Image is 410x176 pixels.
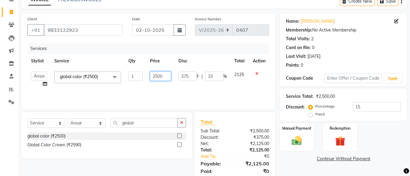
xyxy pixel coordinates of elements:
th: Service [51,54,125,68]
a: Continue Without Payment [281,156,406,162]
div: ₹375.00 [235,134,274,141]
a: x [98,74,101,79]
a: Add Tip [196,153,241,160]
div: Last Visit: [286,53,306,60]
div: 0 [301,62,303,68]
div: Points: [286,62,300,68]
div: Global Color Crown (₹2590) [27,142,81,148]
div: Paid: [196,168,235,175]
div: [DATE] [307,53,320,60]
div: Sub Total: [196,128,235,134]
span: Total [201,119,215,125]
div: ₹0 [242,153,274,160]
label: Date [132,16,140,22]
div: Total Visits: [286,36,310,42]
button: Apply [384,74,402,83]
label: Fixed [315,111,324,117]
th: Action [249,54,269,68]
div: Membership: [286,27,312,33]
div: ₹2,125.00 [235,141,274,147]
label: Client [27,16,37,22]
div: Discount: [196,134,235,141]
div: ₹0 [235,168,274,175]
div: No Active Membership [286,27,401,33]
input: Search or Scan [110,118,178,128]
input: Enter Offer / Coupon Code [324,74,382,83]
span: F [197,73,199,80]
label: Redemption [330,126,351,131]
th: Total [231,54,249,68]
th: Disc [175,54,231,68]
div: Coupon Code [286,75,324,81]
div: ₹2,500.00 [316,93,335,100]
label: Percentage [315,104,335,109]
th: Qty [125,54,147,68]
div: ₹2,125.00 [235,147,274,153]
div: ₹2,125.00 [235,160,274,167]
span: % [223,73,227,80]
div: Total: [196,147,235,153]
div: 0 [312,45,314,51]
div: Discount: [286,104,305,110]
span: global color (₹2500) [60,74,98,79]
div: 2 [311,36,313,42]
img: _gift.svg [332,135,348,147]
div: Service Total: [286,93,313,100]
div: Services [28,43,274,54]
div: Name: [286,18,300,25]
div: Net: [196,141,235,147]
div: ₹2,500.00 [235,128,274,134]
button: +91 [27,24,44,36]
label: Manual Payment [282,126,311,131]
div: Payable: [196,160,235,167]
label: Invoice Number [195,16,221,22]
th: Price [146,54,175,68]
img: _cash.svg [289,135,305,146]
div: global color (₹2500) [27,133,66,139]
th: Stylist [27,54,51,68]
span: | [202,73,203,80]
a: [PERSON_NAME] [301,18,335,25]
input: Search by Name/Mobile/Email/Code [44,24,123,36]
div: Card on file: [286,45,311,51]
span: 2125 [234,72,244,77]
